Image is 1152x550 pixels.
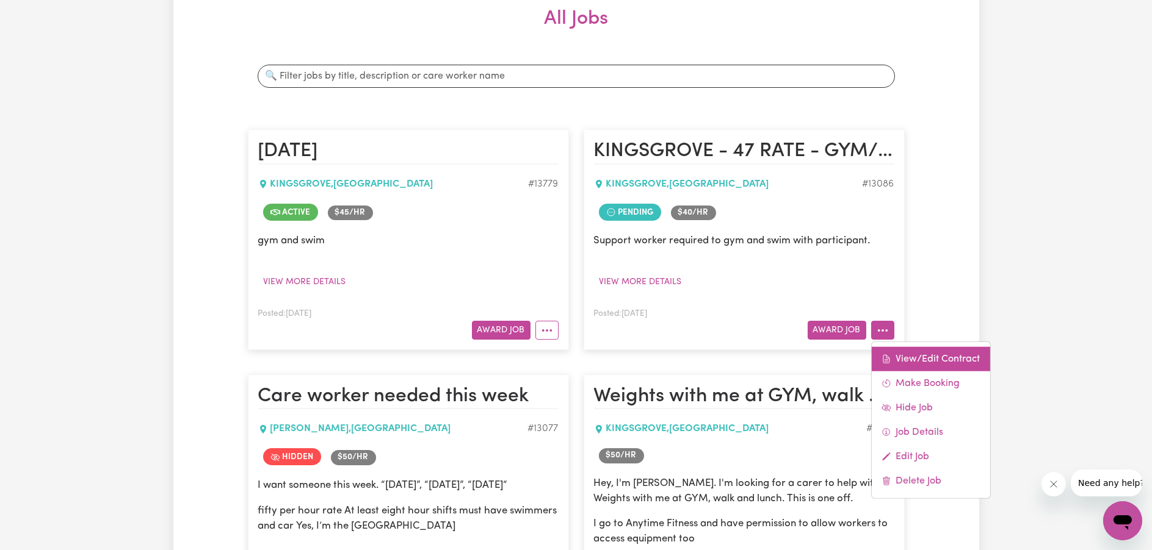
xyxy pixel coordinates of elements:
iframe: Message from company [1071,470,1142,496]
a: Edit Job [871,445,990,469]
button: More options [535,321,559,340]
iframe: Close message [1042,472,1066,496]
button: Award Job [808,321,866,340]
span: Need any help? [7,9,74,18]
button: View more details [594,273,687,291]
span: Posted: [DATE] [258,310,312,318]
iframe: Button to launch messaging window [1103,501,1142,540]
input: 🔍 Filter jobs by title, description or care worker name [258,65,895,88]
p: Hey, I'm [PERSON_NAME]. I'm looking for a carer to help with Weights with me at GYM, walk and lun... [594,476,894,506]
span: Job rate per hour [331,450,376,465]
a: Delete Job [871,469,990,493]
span: Job rate per hour [328,205,373,220]
div: Job ID #13086 [863,177,894,191]
span: Job contract pending review by care worker [599,204,661,221]
span: Job rate per hour [671,205,716,220]
h2: KINGSGROVE - 47 RATE - GYM/SAUNA BUDDY [594,140,894,164]
h2: All Jobs [248,7,905,50]
p: gym and swim [258,233,559,248]
a: Job Details [871,420,990,445]
h2: Care worker needed this week [258,385,559,409]
div: Job ID #13077 [528,421,559,436]
div: KINGSGROVE , [GEOGRAPHIC_DATA] [258,177,529,191]
div: [PERSON_NAME] , [GEOGRAPHIC_DATA] [258,421,528,436]
button: Award Job [472,321,531,340]
span: Posted: [DATE] [594,310,648,318]
span: Job is hidden [263,448,321,465]
span: Job is active [263,204,318,221]
div: KINGSGROVE , [GEOGRAPHIC_DATA] [594,177,863,191]
div: KINGSGROVE , [GEOGRAPHIC_DATA] [594,421,867,436]
a: Make Booking [871,371,990,396]
p: I go to Anytime Fitness and have permission to allow workers to access equipment too [594,516,894,546]
a: Hide Job [871,396,990,420]
button: View more details [258,273,352,291]
a: View/Edit Contract [871,347,990,371]
h2: Weights with me at GYM, walk and lunch [594,385,894,409]
p: fifty per hour rate At least eight hour shifts must have swimmers and car Yes, I’m the [GEOGRAPHI... [258,503,559,534]
div: Job ID #13779 [529,177,559,191]
div: Job ID #12781 [867,421,894,436]
span: Job rate per hour [599,448,644,463]
button: More options [871,321,894,340]
div: More options [871,341,990,499]
p: I want someone this week. “[DATE]”, “[DATE]”, “[DATE]“ [258,477,559,493]
p: Support worker required to gym and swim with participant. [594,233,894,248]
h2: Wednesday [258,140,559,164]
